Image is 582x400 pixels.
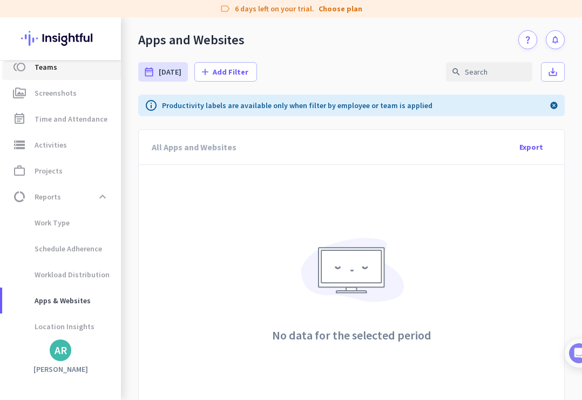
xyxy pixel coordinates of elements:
[2,80,121,106] a: perm_mediaScreenshots
[2,106,121,132] a: event_noteTime and Attendance
[11,314,94,339] span: Location Insights
[11,210,70,236] span: Work Type
[11,262,110,288] span: Workload Distribution
[55,345,67,356] div: AR
[446,62,532,82] input: Search
[2,184,121,210] a: data_usageReportsexpand_less
[145,99,158,112] i: info
[296,231,407,316] img: nothing-to-review.svg
[451,67,461,77] i: search
[547,66,558,77] i: save_alt
[319,3,362,14] a: Choose plan
[35,112,107,125] span: Time and Attendance
[519,142,543,152] span: Export
[546,30,565,49] button: notifications
[200,66,211,77] i: add
[2,314,121,339] a: Location Insights
[13,190,26,203] i: data_usage
[162,100,432,111] p: Productivity labels are available only when filter by employee or team is applied
[2,288,121,314] a: Apps & Websites
[35,138,67,151] span: Activities
[35,190,61,203] span: Reports
[541,62,565,82] button: save_alt
[518,30,537,49] a: question_mark
[13,138,26,151] i: storage
[2,262,121,288] a: Workload Distribution
[2,210,121,236] a: Work Type
[13,164,26,177] i: work_outline
[35,164,63,177] span: Projects
[551,35,560,44] i: notifications
[13,86,26,99] i: perm_media
[220,3,231,14] i: label
[2,236,121,262] a: Schedule Adherence
[35,86,77,99] span: Screenshots
[2,54,121,80] a: tollTeams
[159,66,181,77] span: [DATE]
[523,35,532,44] i: question_mark
[21,17,100,59] img: Insightful logo
[194,62,257,82] button: addAdd Filter
[13,61,26,74] i: toll
[2,158,121,184] a: work_outlineProjects
[213,66,248,77] span: Add Filter
[144,66,154,77] i: date_range
[35,61,57,74] span: Teams
[11,288,91,314] span: Apps & Websites
[13,112,26,125] i: event_note
[152,130,236,164] div: All Apps and Websites
[93,187,112,206] button: expand_less
[138,32,245,48] div: Apps and Websites
[511,137,551,157] button: Export
[550,99,558,112] i: cancel
[11,236,102,262] span: Schedule Adherence
[272,329,431,341] h2: No data for the selected period
[2,132,121,158] a: storageActivities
